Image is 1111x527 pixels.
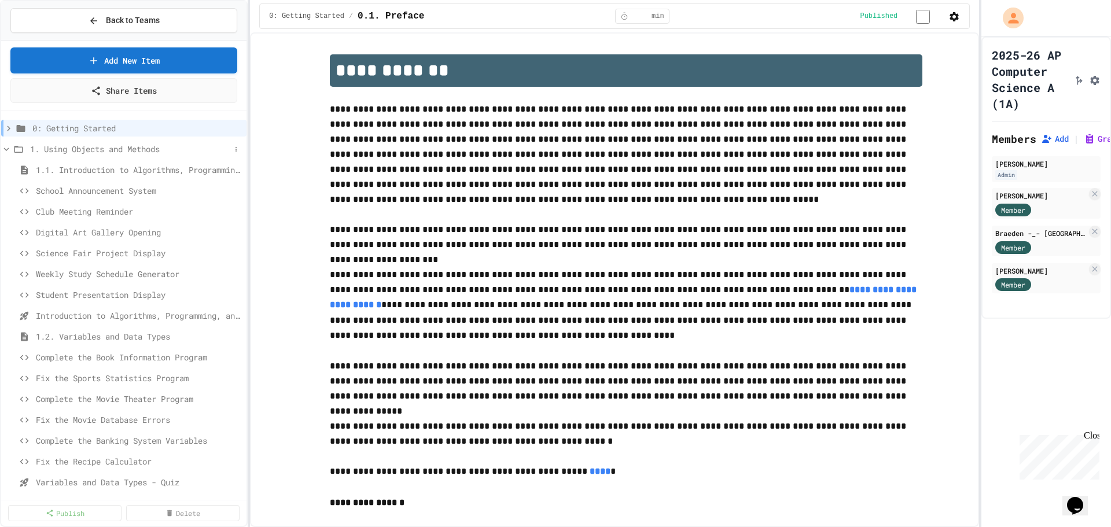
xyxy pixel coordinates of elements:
[1073,132,1079,146] span: |
[36,393,242,405] span: Complete the Movie Theater Program
[10,8,237,33] button: Back to Teams
[1062,481,1099,515] iframe: chat widget
[652,12,664,21] span: min
[1073,72,1084,86] button: Click to see fork details
[36,351,242,363] span: Complete the Book Information Program
[860,12,897,21] span: Published
[1041,133,1069,145] button: Add
[36,226,242,238] span: Digital Art Gallery Opening
[36,205,242,218] span: Club Meeting Reminder
[995,170,1017,180] div: Admin
[1001,242,1025,253] span: Member
[349,12,353,21] span: /
[36,414,242,426] span: Fix the Movie Database Errors
[36,434,242,447] span: Complete the Banking System Variables
[126,505,240,521] a: Delete
[30,143,230,155] span: 1. Using Objects and Methods
[358,9,424,23] span: 0.1. Preface
[36,476,242,488] span: Variables and Data Types - Quiz
[230,143,242,155] button: More options
[902,10,944,24] input: publish toggle
[36,289,242,301] span: Student Presentation Display
[36,185,242,197] span: School Announcement System
[995,190,1087,201] div: [PERSON_NAME]
[5,5,80,73] div: Chat with us now!Close
[36,247,242,259] span: Science Fair Project Display
[1001,205,1025,215] span: Member
[10,47,237,73] a: Add New Item
[36,268,242,280] span: Weekly Study Schedule Generator
[36,330,242,342] span: 1.2. Variables and Data Types
[1015,430,1099,480] iframe: chat widget
[1089,72,1101,86] button: Assignment Settings
[10,78,237,103] a: Share Items
[36,309,242,322] span: Introduction to Algorithms, Programming, and Compilers
[995,266,1087,276] div: [PERSON_NAME]
[36,164,242,176] span: 1.1. Introduction to Algorithms, Programming, and Compilers
[991,5,1027,31] div: My Account
[995,228,1087,238] div: Braeden -_- [GEOGRAPHIC_DATA]
[995,159,1097,169] div: [PERSON_NAME]
[36,372,242,384] span: Fix the Sports Statistics Program
[36,455,242,467] span: Fix the Recipe Calculator
[992,47,1068,112] h1: 2025-26 AP Computer Science A (1A)
[8,505,122,521] a: Publish
[992,131,1036,147] h2: Members
[1001,279,1025,290] span: Member
[269,12,344,21] span: 0: Getting Started
[106,14,160,27] span: Back to Teams
[32,122,242,134] span: 0: Getting Started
